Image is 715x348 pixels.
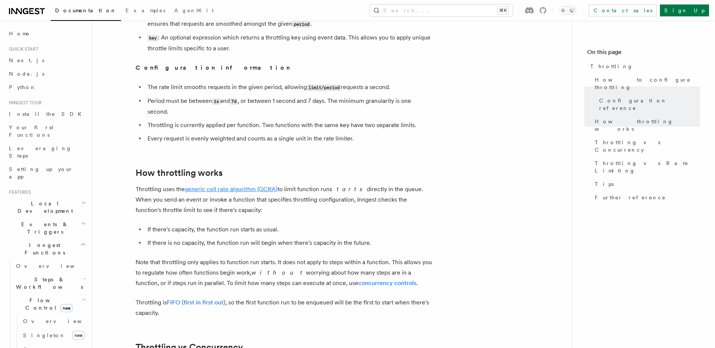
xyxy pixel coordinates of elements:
a: Overview [20,314,88,328]
a: Overview [13,259,88,273]
li: If there is no capacity, the function run will begin when there's capacity in the future. [145,238,433,248]
a: Node.js [6,67,88,80]
code: 1s [212,98,220,105]
span: Local Development [6,200,81,215]
a: Your first Functions [6,121,88,142]
span: Node.js [9,71,44,77]
a: Next.js [6,54,88,67]
button: Events & Triggers [6,218,88,238]
span: Throttling vs Rate Limiting [595,159,700,174]
a: FIFO (first in first out) [167,299,225,306]
a: Home [6,27,88,40]
li: Period must be between and , or between 1 second and 7 days. The minimum granularity is one second. [145,96,433,117]
span: Python [9,84,36,90]
span: Features [6,189,31,195]
code: limit/period [307,85,341,91]
a: How throttling works [136,168,223,178]
span: Overview [23,318,100,324]
a: Configuration reference [596,94,700,115]
a: Python [6,80,88,94]
kbd: ⌘K [498,7,508,14]
a: generic cell rate algorithm (GCRA) [185,186,277,193]
strong: Configuration information [136,64,290,71]
span: Install the SDK [9,111,86,117]
span: Throttling vs Concurrency [595,139,700,154]
button: Search...⌘K [370,4,513,16]
code: 7d [230,98,238,105]
a: Leveraging Steps [6,142,88,162]
span: How to configure throttling [595,76,700,91]
a: Examples [121,2,170,20]
a: Sign Up [660,4,709,16]
span: Throttling [590,63,633,70]
span: Setting up your app [9,166,73,180]
a: Documentation [51,2,121,21]
code: key [147,35,158,41]
button: Steps & Workflows [13,273,88,294]
span: Your first Functions [9,124,53,138]
span: Leveraging Steps [9,145,72,159]
span: new [60,304,73,312]
a: Throttling [587,60,700,73]
a: How throttling works [592,115,700,136]
span: Tips [595,180,614,188]
a: Setting up your app [6,162,88,183]
p: Throttling is , so the first function run to be enqueued will be the first to start when there's ... [136,297,433,318]
span: Documentation [55,7,117,13]
span: Flow Control [13,297,82,311]
a: Singletonnew [20,328,88,343]
span: Examples [125,7,165,13]
span: Singleton [23,332,66,338]
li: If there's capacity, the function run starts as usual. [145,224,433,235]
h4: On this page [587,48,700,60]
p: Note that throttling only applies to function run starts. It does not apply to steps within a fun... [136,257,433,288]
li: Every request is evenly weighted and counts as a single unit in the rate limiter. [145,133,433,144]
a: How to configure throttling [592,73,700,94]
p: Throttling uses the to limit function run directly in the queue. When you send an event or invoke... [136,184,433,215]
a: Further reference [592,191,700,204]
a: concurrency controls [358,279,416,287]
span: Inngest Functions [6,241,80,256]
button: Inngest Functions [6,238,88,259]
em: starts [330,186,367,193]
button: Flow Controlnew [13,294,88,314]
span: How throttling works [595,118,700,133]
button: Local Development [6,197,88,218]
li: : An optional expression which returns a throttling key using event data. This allows you to appl... [145,32,433,54]
span: Quick start [6,46,38,52]
li: The rate limit smooths requests in the given period, allowing requests a second. [145,82,433,93]
span: Overview [16,263,93,269]
span: Events & Triggers [6,221,81,235]
span: Steps & Workflows [13,276,83,291]
a: AgentKit [170,2,218,20]
span: Inngest tour [6,100,42,106]
button: Toggle dark mode [559,6,576,15]
li: Throttling is currently applied per function. Two functions with the same key have two separate l... [145,120,433,130]
a: Throttling vs Concurrency [592,136,700,156]
span: Further reference [595,194,666,201]
a: Tips [592,177,700,191]
span: Configuration reference [599,97,700,112]
em: without [251,269,306,276]
span: new [72,331,85,340]
code: period [292,21,311,28]
span: Next.js [9,57,44,63]
a: Contact sales [589,4,657,16]
a: Install the SDK [6,107,88,121]
span: AgentKit [174,7,214,13]
a: Throttling vs Rate Limiting [592,156,700,177]
span: Home [9,30,30,37]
